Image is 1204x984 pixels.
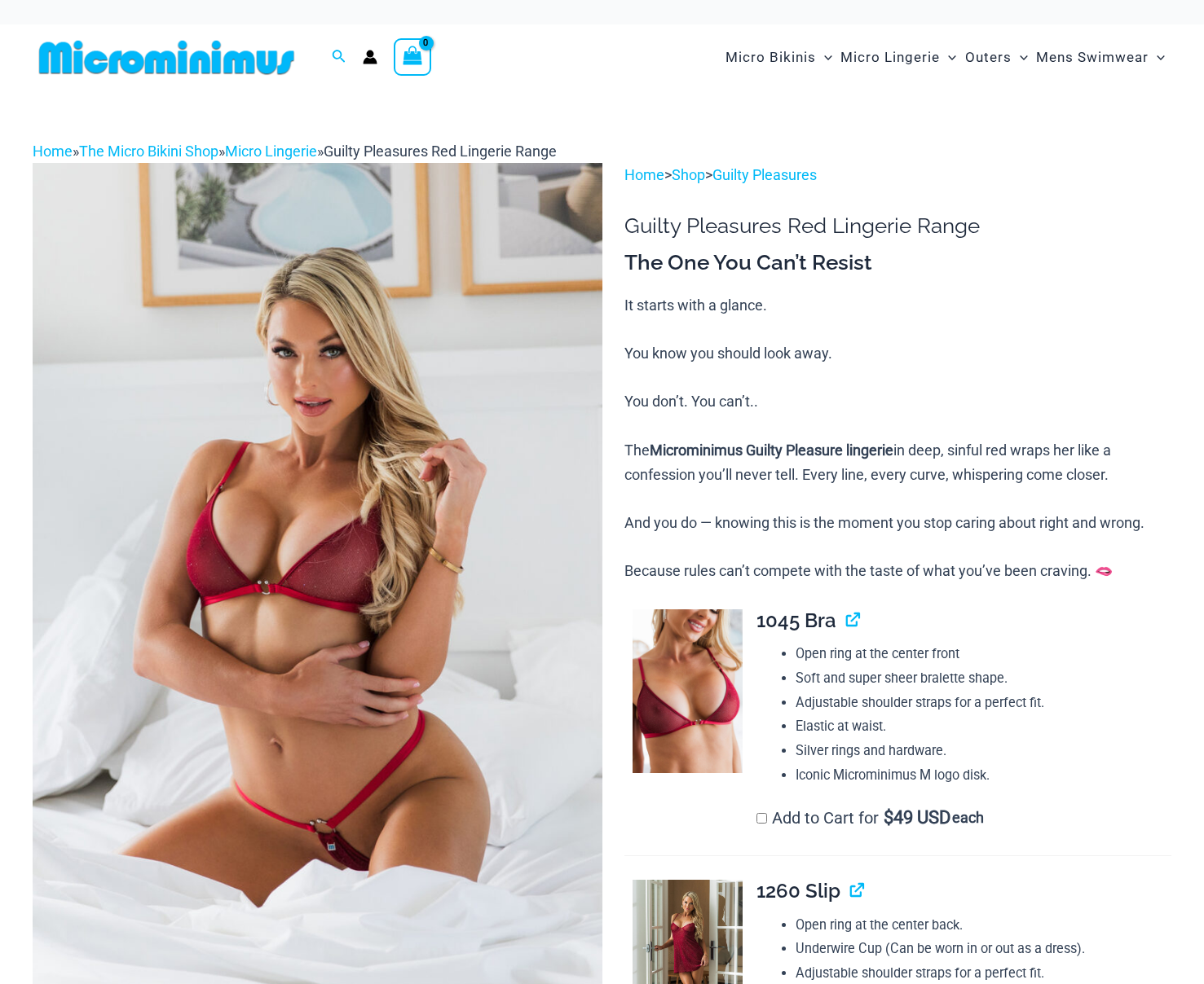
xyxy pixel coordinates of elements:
li: Silver rings and hardware. [796,739,1171,763]
h3: The One You Can’t Resist [624,249,1171,277]
span: each [952,810,984,826]
a: Micro Lingerie [225,143,317,160]
input: Add to Cart for$49 USD each [756,813,767,824]
label: Add to Cart for [756,808,985,828]
a: Search icon link [332,47,346,68]
a: Guilty Pleasures [712,166,817,183]
li: Open ring at the center back. [796,913,1171,938]
li: Elastic at waist. [796,714,1171,739]
li: Soft and super sheer bralette shape. [796,666,1171,691]
span: Menu Toggle [816,37,832,78]
li: Iconic Microminimus M logo disk. [796,763,1171,788]
a: Mens SwimwearMenu ToggleMenu Toggle [1032,33,1169,82]
span: Menu Toggle [940,37,956,78]
a: Home [624,166,664,183]
a: Micro BikinisMenu ToggleMenu Toggle [721,33,836,82]
a: Shop [672,166,705,183]
img: MM SHOP LOGO FLAT [33,39,301,76]
span: Menu Toggle [1012,37,1028,78]
b: Microminimus Guilty Pleasure lingerie [650,441,893,459]
a: The Micro Bikini Shop [79,143,218,160]
span: Micro Lingerie [840,37,940,78]
span: $ [884,807,893,828]
a: View Shopping Cart, empty [394,38,431,76]
span: Outers [965,37,1012,78]
p: It starts with a glance. You know you should look away. You don’t. You can’t.. The in deep, sinfu... [624,293,1171,583]
span: 1260 Slip [756,879,840,903]
img: Guilty Pleasures Red 1045 Bra [633,609,742,773]
span: 49 USD [884,810,950,826]
li: Underwire Cup (Can be worn in or out as a dress). [796,937,1171,961]
p: > > [624,163,1171,187]
span: Menu Toggle [1149,37,1165,78]
a: Account icon link [363,50,377,64]
span: 1045 Bra [756,608,836,632]
nav: Site Navigation [719,30,1171,85]
a: OutersMenu ToggleMenu Toggle [961,33,1032,82]
span: Micro Bikinis [725,37,816,78]
a: Home [33,143,73,160]
span: » » » [33,143,557,160]
a: Micro LingerieMenu ToggleMenu Toggle [836,33,960,82]
span: Guilty Pleasures Red Lingerie Range [324,143,557,160]
li: Open ring at the center front [796,642,1171,666]
li: Adjustable shoulder straps for a perfect fit. [796,691,1171,715]
span: Mens Swimwear [1036,37,1149,78]
h1: Guilty Pleasures Red Lingerie Range [624,213,1171,239]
